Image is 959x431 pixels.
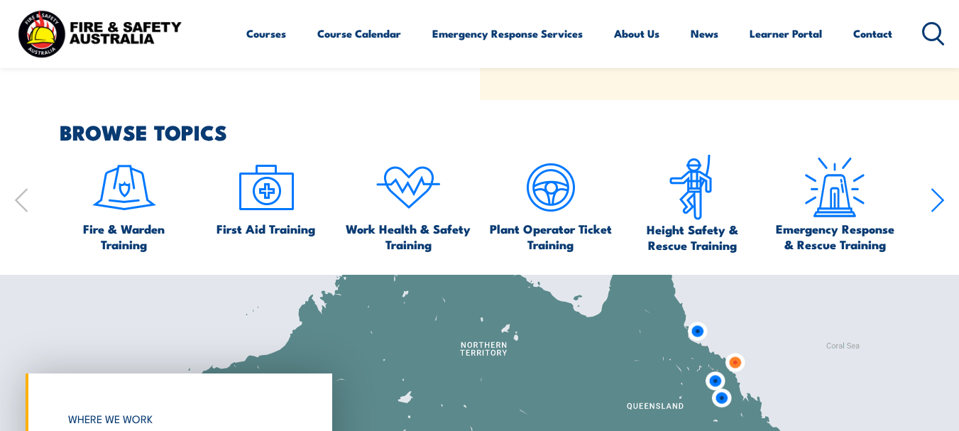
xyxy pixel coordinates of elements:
[486,154,615,252] a: Plant Operator Ticket Training
[60,221,188,252] span: Fire & Warden Training
[233,154,300,221] img: icon-2
[317,16,401,50] a: Course Calendar
[691,16,718,50] a: News
[628,154,757,253] a: Height Safety & Rescue Training
[517,154,584,221] img: icon-5
[628,222,757,253] span: Height Safety & Rescue Training
[344,221,473,252] span: Work Health & Safety Training
[217,221,315,236] span: First Aid Training
[60,154,188,252] a: Fire & Warden Training
[486,221,615,252] span: Plant Operator Ticket Training
[801,154,868,221] img: Emergency Response Icon
[614,16,659,50] a: About Us
[432,16,583,50] a: Emergency Response Services
[771,221,899,252] span: Emergency Response & Rescue Training
[91,154,158,221] img: icon-1
[659,154,726,222] img: icon-6
[750,16,822,50] a: Learner Portal
[344,154,473,252] a: Work Health & Safety Training
[375,154,442,221] img: icon-4
[771,154,899,252] a: Emergency Response & Rescue Training
[60,122,945,141] h2: BROWSE TOPICS
[246,16,286,50] a: Courses
[217,154,315,236] a: First Aid Training
[853,16,892,50] a: Contact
